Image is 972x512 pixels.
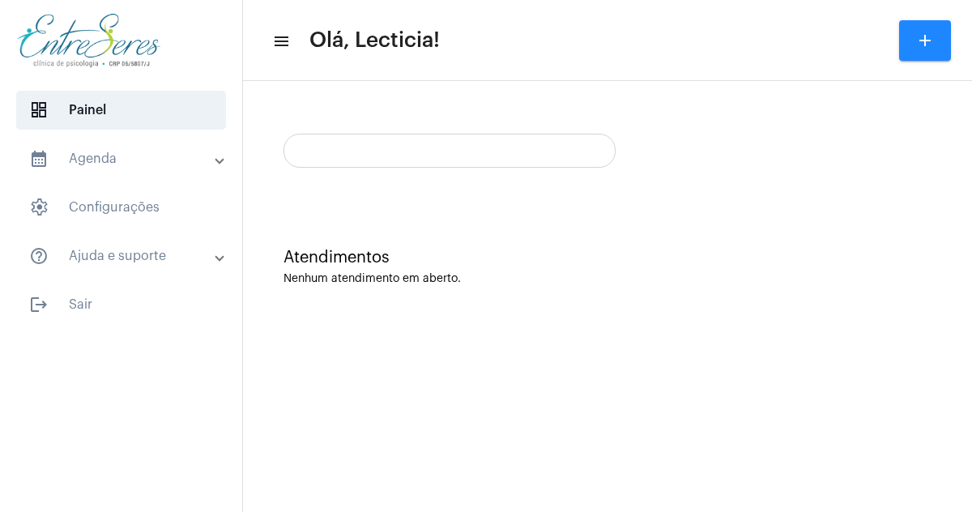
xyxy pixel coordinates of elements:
mat-panel-title: Agenda [29,149,216,169]
mat-icon: sidenav icon [29,246,49,266]
mat-expansion-panel-header: sidenav iconAgenda [10,139,242,178]
div: Nenhum atendimento em aberto. [283,273,932,285]
mat-expansion-panel-header: sidenav iconAjuda e suporte [10,237,242,275]
img: aa27006a-a7e4-c883-abf8-315c10fe6841.png [13,8,164,73]
span: Painel [16,91,226,130]
mat-icon: sidenav icon [29,149,49,169]
span: Olá, Lecticia! [309,28,440,53]
mat-icon: sidenav icon [272,32,288,51]
mat-icon: sidenav icon [29,295,49,314]
span: sidenav icon [29,198,49,217]
span: Sair [16,285,226,324]
span: Configurações [16,188,226,227]
span: sidenav icon [29,100,49,120]
div: Atendimentos [283,249,932,267]
mat-panel-title: Ajuda e suporte [29,246,216,266]
mat-icon: add [915,31,935,50]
